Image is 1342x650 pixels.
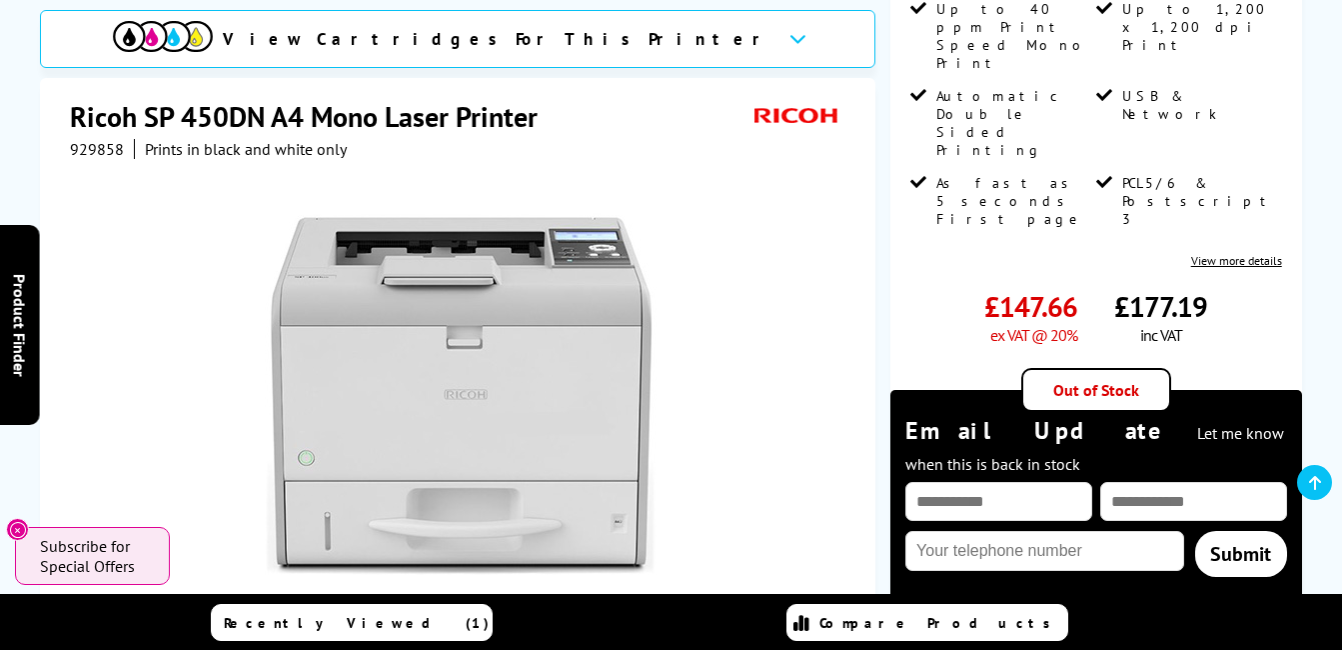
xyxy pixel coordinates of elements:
[1195,531,1287,577] a: Submit
[750,98,842,135] img: Ricoh
[1140,325,1182,345] span: inc VAT
[70,98,558,135] h1: Ricoh SP 450DN A4 Mono Laser Printer
[1191,253,1282,268] a: View more details
[936,174,1092,228] span: As fast as 5 seconds First page
[223,28,772,50] span: View Cartridges For This Printer
[6,518,29,541] button: Close
[265,199,657,591] img: Ricoh SP 450DN
[1122,174,1278,228] span: PCL5/6 & Postscript 3
[819,614,1061,632] span: Compare Products
[984,288,1077,325] span: £147.66
[990,325,1077,345] span: ex VAT @ 20%
[936,87,1092,159] span: Automatic Double Sided Printing
[113,21,213,52] img: cmyk-icon.svg
[70,139,124,159] span: 929858
[224,614,490,632] span: Recently Viewed (1)
[1021,368,1171,412] div: Out of Stock
[786,604,1068,641] a: Compare Products
[905,423,1284,474] span: Let me know when this is back in stock
[10,274,30,377] span: Product Finder
[1122,87,1278,123] span: USB & Network
[905,531,1184,571] input: Your telephone number
[905,415,1287,477] div: Email Update
[40,536,150,576] span: Subscribe for Special Offers
[211,604,493,641] a: Recently Viewed (1)
[1114,288,1207,325] span: £177.19
[145,139,347,159] i: Prints in black and white only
